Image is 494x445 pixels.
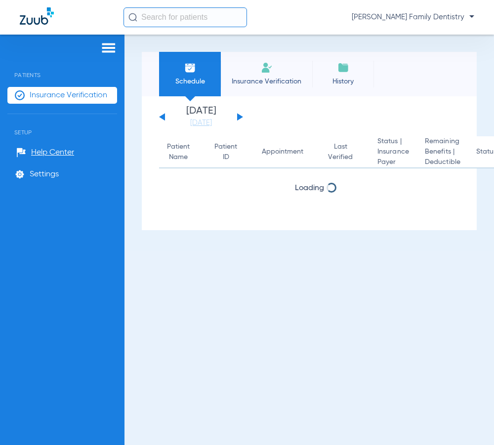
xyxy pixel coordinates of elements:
[30,90,107,100] span: Insurance Verification
[261,62,273,74] img: Manual Insurance Verification
[262,147,303,157] div: Appointment
[167,142,199,162] div: Patient Name
[352,12,474,22] span: [PERSON_NAME] Family Dentistry
[320,77,367,86] span: History
[337,62,349,74] img: History
[184,62,196,74] img: Schedule
[123,7,247,27] input: Search for patients
[417,136,468,168] th: Remaining Benefits |
[214,142,237,162] div: Patient ID
[16,148,74,158] a: Help Center
[328,142,362,162] div: Last Verified
[128,13,137,22] img: Search Icon
[20,7,54,25] img: Zuub Logo
[328,142,353,162] div: Last Verified
[101,42,117,54] img: hamburger-icon
[262,147,312,157] div: Appointment
[166,77,213,86] span: Schedule
[31,148,74,158] span: Help Center
[171,118,231,128] a: [DATE]
[295,184,324,192] span: Loading
[228,77,305,86] span: Insurance Verification
[167,142,190,162] div: Patient Name
[425,157,460,167] span: Deductible
[377,147,409,167] span: Insurance Payer
[7,114,117,136] span: Setup
[7,57,117,79] span: Patients
[214,142,246,162] div: Patient ID
[171,106,231,128] li: [DATE]
[370,136,417,168] th: Status |
[30,169,59,179] span: Settings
